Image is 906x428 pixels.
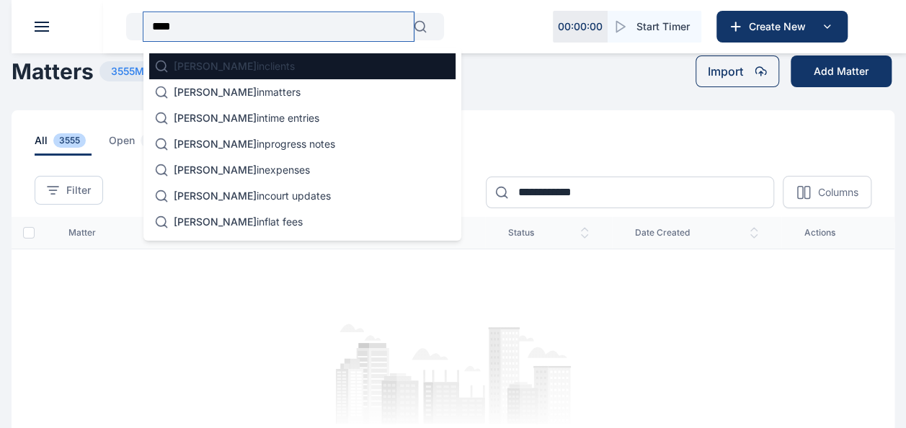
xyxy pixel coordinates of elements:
span: 3533 [141,133,174,148]
button: Start Timer [608,11,701,43]
span: 3555 Matters [99,61,184,81]
p: in clients [174,59,295,73]
p: Columns [817,185,858,200]
span: all [35,133,92,156]
span: [PERSON_NAME] [174,138,257,150]
span: Start Timer [636,19,690,34]
a: all3555 [35,133,109,156]
span: Filter [66,183,91,197]
span: [PERSON_NAME] [174,164,257,176]
span: matter [68,227,151,238]
span: Create New [743,19,818,34]
p: in progress notes [174,137,335,151]
p: in flat fees [174,215,303,229]
button: Create New [716,11,848,43]
span: actions [804,227,871,238]
span: date created [635,227,758,238]
button: Columns [783,176,871,208]
button: Import [696,55,779,87]
span: [PERSON_NAME] [174,215,257,228]
p: in court updates [174,189,331,203]
button: Filter [35,176,103,205]
button: Add Matter [791,55,892,87]
p: in expenses [174,163,310,177]
p: 00 : 00 : 00 [558,19,603,34]
p: in matters [174,85,301,99]
span: [PERSON_NAME] [174,112,257,124]
span: [PERSON_NAME] [174,86,257,98]
span: open [109,133,180,156]
span: 3555 [53,133,86,148]
span: [PERSON_NAME] [174,190,257,202]
span: status [508,227,589,238]
p: in time entries [174,111,319,125]
span: [PERSON_NAME] [174,60,257,72]
a: open3533 [109,133,197,156]
h1: Matters [12,58,94,84]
